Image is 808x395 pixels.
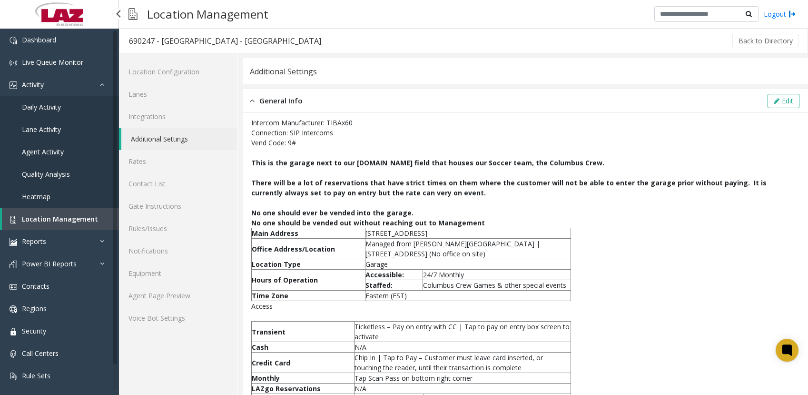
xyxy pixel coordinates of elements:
span: Call Centers [22,349,59,358]
span: Credit Card [252,358,290,367]
span: Transient [252,327,286,336]
span: [STREET_ADDRESS] [365,229,427,238]
span: Reports [22,237,46,246]
img: opened [250,95,255,106]
span: Cash [252,343,268,352]
a: Agent Page Preview [119,284,237,307]
a: Additional Settings [121,128,237,150]
a: Gate Instructions [119,195,237,217]
span: No one should be vended out without reaching out to Management [251,218,485,227]
img: 'icon' [10,238,17,246]
img: 'icon' [10,216,17,223]
span: Access [251,302,273,311]
div: 690247 - [GEOGRAPHIC_DATA] - [GEOGRAPHIC_DATA] [129,35,321,47]
a: Lanes [119,83,237,105]
a: Integrations [119,105,237,128]
b: Hours of Operation [252,275,318,284]
a: Rates [119,150,237,172]
div: Additional Settings [250,65,317,78]
a: Location Management [2,208,119,230]
span: N/A [355,343,366,352]
a: Notifications [119,240,237,262]
span: Eastern (EST) [365,291,407,300]
span: There will be a lot of reservations that have strict times on them where the customer will not be... [251,178,767,197]
span: Staffed: [365,281,393,290]
span: Monthly [252,374,280,383]
span: Rule Sets [22,371,50,380]
span: Lane Activity [22,125,61,134]
span: No one should ever be vended into the garage. [251,208,414,217]
a: Location Configuration [119,61,237,83]
span: Tap Scan Pass on bottom right corner [355,374,473,383]
span: N/A [355,384,366,393]
span: Columbus Crew Games & other special events [423,281,566,290]
span: Agent Activity [22,147,64,156]
img: pageIcon [128,2,138,26]
span: Power BI Reports [22,259,77,268]
b: Time Zone [252,291,288,300]
span: This is the garage next to our [DOMAIN_NAME] field that houses our Soccer team, the Columbus Crew. [251,158,604,167]
span: Live Queue Monitor [22,58,83,67]
span: Quality Analysis [22,170,70,179]
p: Connection: SIP Intercoms [251,128,799,138]
span: Ticketless – Pay on entry with CC | Tap to pay on entry box screen to activate [355,322,570,341]
span: Dashboard [22,35,56,44]
img: 'icon' [10,81,17,89]
span: Contacts [22,282,49,291]
img: 'icon' [10,283,17,291]
img: 'icon' [10,261,17,268]
span: Chip In | Tap to Pay – Customer must leave card inserted, or touching the reader, until their tra... [355,353,543,372]
span: 24/7 Monthly [423,270,464,279]
img: 'icon' [10,37,17,44]
span: Location Management [22,214,98,223]
span: Security [22,326,46,335]
p: Vend Code: 9# [251,138,799,148]
img: 'icon' [10,328,17,335]
b: Main Address [252,229,298,238]
span: Activity [22,80,44,89]
a: Logout [764,9,796,19]
img: 'icon' [10,59,17,67]
a: Equipment [119,262,237,284]
a: Contact List [119,172,237,195]
img: 'icon' [10,373,17,380]
button: Back to Directory [732,34,799,48]
span: LAZgo Reservations [252,384,321,393]
img: logout [788,9,796,19]
p: Intercom Manufacturer: TIBAx60 [251,118,799,128]
span: Heatmap [22,192,50,201]
img: 'icon' [10,350,17,358]
span: Managed from [PERSON_NAME][GEOGRAPHIC_DATA] | [STREET_ADDRESS] (No office on site) [365,239,540,258]
span: Daily Activity [22,102,61,111]
h3: Location Management [142,2,273,26]
button: Edit [768,94,799,108]
span: Regions [22,304,47,313]
span: Accessible: [365,270,404,279]
span: General Info [259,95,303,106]
img: 'icon' [10,305,17,313]
a: Voice Bot Settings [119,307,237,329]
a: Rules/Issues [119,217,237,240]
b: Office Address/Location [252,244,335,253]
span: Garage [365,260,388,269]
b: Location Type [252,260,301,269]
